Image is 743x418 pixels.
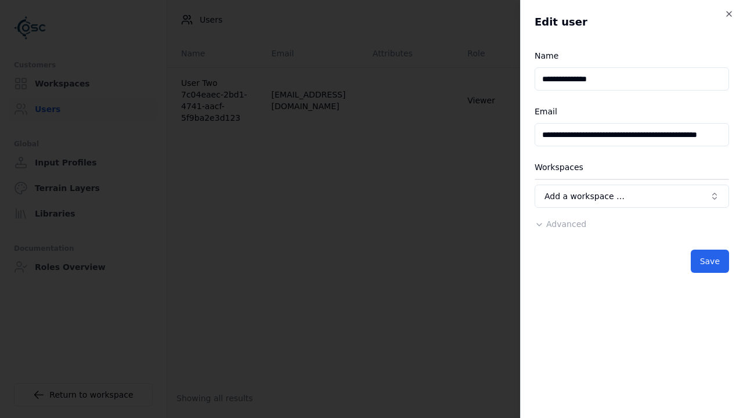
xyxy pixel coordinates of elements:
[535,107,557,116] label: Email
[535,163,583,172] label: Workspaces
[691,250,729,273] button: Save
[535,218,586,230] button: Advanced
[544,190,625,202] span: Add a workspace …
[535,14,729,30] h2: Edit user
[535,51,558,60] label: Name
[546,219,586,229] span: Advanced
